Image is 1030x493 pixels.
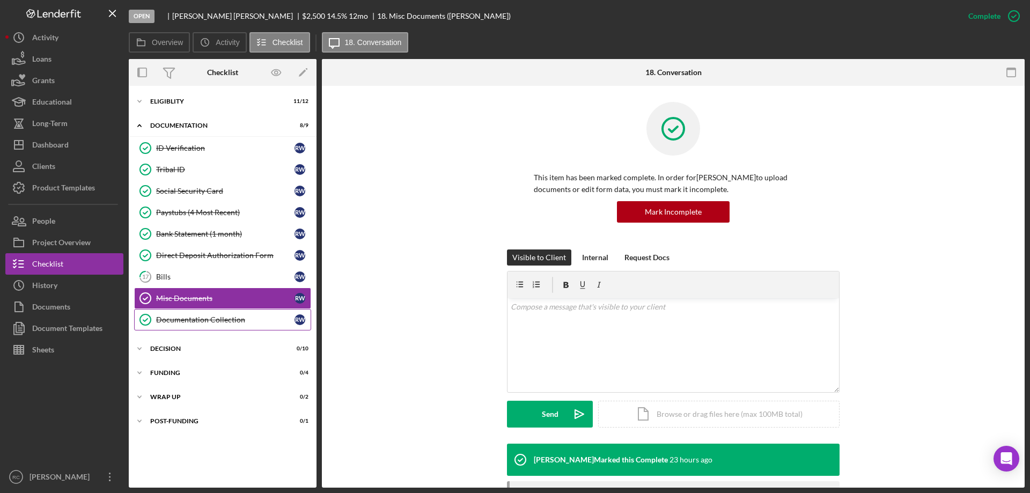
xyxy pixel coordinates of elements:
button: Sheets [5,339,123,360]
div: ID Verification [156,144,295,152]
div: Social Security Card [156,187,295,195]
div: Dashboard [32,134,69,158]
div: Grants [32,70,55,94]
button: Mark Incomplete [617,201,730,223]
button: Educational [5,91,123,113]
div: R W [295,207,305,218]
div: R W [295,271,305,282]
a: Activity [5,27,123,48]
div: Sheets [32,339,54,363]
tspan: 17 [142,273,149,280]
div: Activity [32,27,58,51]
div: Document Templates [32,318,102,342]
button: People [5,210,123,232]
div: People [32,210,55,234]
a: Direct Deposit Authorization FormRW [134,245,311,266]
a: Long-Term [5,113,123,134]
div: Project Overview [32,232,91,256]
div: R W [295,229,305,239]
div: Wrap up [150,394,282,400]
div: [PERSON_NAME] [PERSON_NAME] [172,12,302,20]
button: 18. Conversation [322,32,409,53]
div: R W [295,314,305,325]
button: Activity [193,32,246,53]
div: R W [295,164,305,175]
div: Paystubs (4 Most Recent) [156,208,295,217]
div: History [32,275,57,299]
a: Document Templates [5,318,123,339]
div: 18. Conversation [645,68,702,77]
div: 8 / 9 [289,122,308,129]
div: R W [295,293,305,304]
a: Misc DocumentsRW [134,288,311,309]
div: 0 / 2 [289,394,308,400]
label: Activity [216,38,239,47]
div: Decision [150,345,282,352]
div: Documentation [150,122,282,129]
div: Bank Statement (1 month) [156,230,295,238]
div: R W [295,143,305,153]
div: Documents [32,296,70,320]
button: Documents [5,296,123,318]
text: RC [12,474,20,480]
div: Funding [150,370,282,376]
button: History [5,275,123,296]
div: Direct Deposit Authorization Form [156,251,295,260]
button: Project Overview [5,232,123,253]
div: Send [542,401,558,428]
div: Long-Term [32,113,68,137]
a: Tribal IDRW [134,159,311,180]
div: 14.5 % [327,12,347,20]
button: Product Templates [5,177,123,198]
div: 0 / 1 [289,418,308,424]
div: R W [295,186,305,196]
div: Loans [32,48,51,72]
div: Misc Documents [156,294,295,303]
div: Internal [582,249,608,266]
button: Clients [5,156,123,177]
div: 11 / 12 [289,98,308,105]
div: Open [129,10,154,23]
div: 0 / 4 [289,370,308,376]
div: [PERSON_NAME] [27,466,97,490]
div: Clients [32,156,55,180]
div: Checklist [207,68,238,77]
div: Checklist [32,253,63,277]
div: Post-Funding [150,418,282,424]
button: Dashboard [5,134,123,156]
time: 2025-10-02 18:42 [669,455,712,464]
button: Loans [5,48,123,70]
a: Documentation CollectionRW [134,309,311,330]
button: Checklist [249,32,310,53]
div: 18. Misc Documents ([PERSON_NAME]) [377,12,511,20]
div: [PERSON_NAME] Marked this Complete [534,455,668,464]
div: 0 / 10 [289,345,308,352]
div: Tribal ID [156,165,295,174]
a: Bank Statement (1 month)RW [134,223,311,245]
div: R W [295,250,305,261]
button: RC[PERSON_NAME] [5,466,123,488]
button: Visible to Client [507,249,571,266]
label: Overview [152,38,183,47]
div: Eligiblity [150,98,282,105]
div: Bills [156,273,295,281]
div: Visible to Client [512,249,566,266]
div: Educational [32,91,72,115]
button: Complete [958,5,1025,27]
div: Documentation Collection [156,315,295,324]
div: Product Templates [32,177,95,201]
button: Grants [5,70,123,91]
p: This item has been marked complete. In order for [PERSON_NAME] to upload documents or edit form d... [534,172,813,196]
div: Open Intercom Messenger [994,446,1019,472]
button: Overview [129,32,190,53]
button: Checklist [5,253,123,275]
